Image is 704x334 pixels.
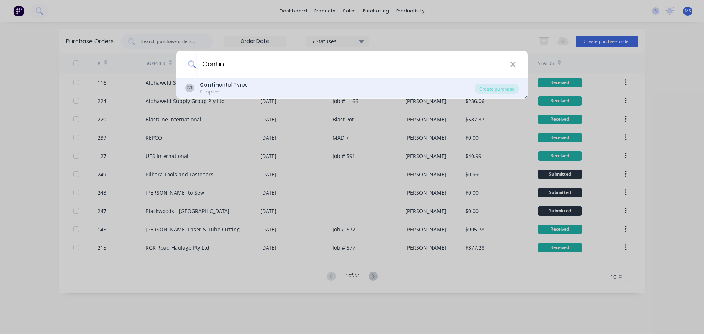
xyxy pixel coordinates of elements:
[200,81,219,88] b: Contin
[200,89,248,95] div: Supplier
[196,51,510,78] input: Enter a supplier name to create a new order...
[200,81,248,89] div: ental Tyres
[475,84,519,94] div: Create purchase
[185,84,194,92] div: CT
